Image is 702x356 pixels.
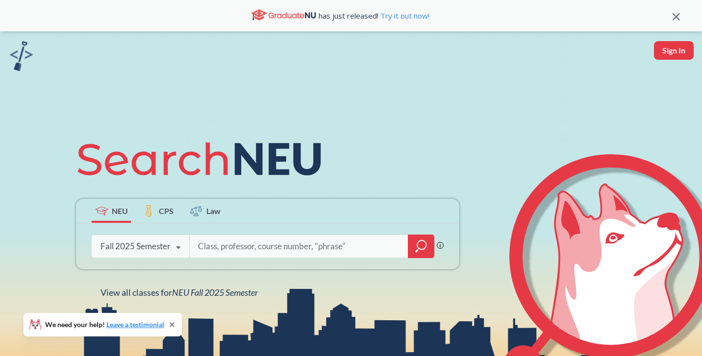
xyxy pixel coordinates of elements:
div: Fall 2025 Semester [100,241,171,252]
img: sandbox logo [10,41,33,71]
button: Sign In [654,41,694,60]
span: Law [206,205,221,216]
span: has just released! [319,10,429,21]
svg: magnifying glass [415,239,427,253]
input: Class, professor, course number, "phrase" [197,236,401,257]
span: CPS [159,205,174,216]
a: sandbox logo [10,41,33,74]
a: Leave a testimonial [106,320,164,329]
span: View all classes for [100,287,258,298]
span: NEU Fall 2025 Semester [172,287,258,298]
a: Try it out now! [378,11,429,21]
span: We need your help! [45,321,164,328]
span: NEU [112,205,128,216]
div: magnifying glass [408,235,434,258]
